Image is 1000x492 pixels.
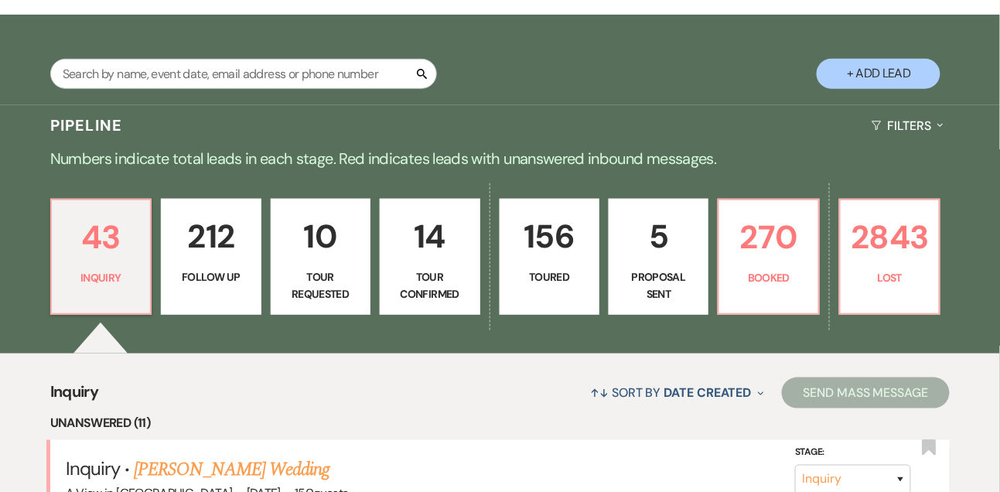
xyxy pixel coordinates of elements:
a: 10Tour Requested [271,199,370,315]
input: Search by name, event date, email address or phone number [50,59,437,89]
a: 156Toured [500,199,599,315]
a: 270Booked [718,199,819,315]
span: Inquiry [66,456,120,480]
button: + Add Lead [817,59,940,89]
p: 10 [281,210,360,262]
a: 14Tour Confirmed [380,199,480,315]
a: 5Proposal Sent [609,199,708,315]
a: 2843Lost [839,199,940,315]
p: Tour Requested [281,268,360,303]
a: 212Follow Up [161,199,261,315]
li: Unanswered (11) [50,413,951,433]
p: 2843 [850,211,930,263]
p: 212 [171,210,251,262]
a: 43Inquiry [50,199,152,315]
p: 43 [61,211,141,263]
p: Proposal Sent [619,268,698,303]
p: 14 [390,210,469,262]
span: ↑↓ [590,384,609,401]
p: Tour Confirmed [390,268,469,303]
p: Inquiry [61,269,141,286]
button: Filters [865,105,950,146]
a: [PERSON_NAME] Wedding [134,456,329,483]
p: 270 [729,211,808,263]
p: 5 [619,210,698,262]
p: 156 [510,210,589,262]
span: Inquiry [50,380,99,413]
p: Lost [850,269,930,286]
h3: Pipeline [50,114,123,136]
label: Stage: [795,445,911,462]
p: Toured [510,268,589,285]
button: Sort By Date Created [584,372,770,413]
button: Send Mass Message [782,378,951,408]
span: Date Created [664,384,752,401]
p: Booked [729,269,808,286]
p: Follow Up [171,268,251,285]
